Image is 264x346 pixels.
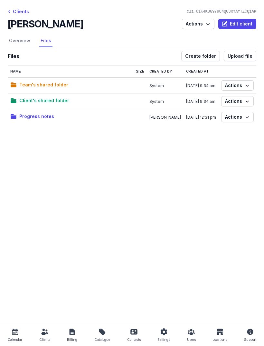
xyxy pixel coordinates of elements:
[187,336,196,343] div: Users
[149,83,164,88] span: System
[181,51,220,61] button: Create folder
[8,35,256,47] nav: Tabs
[94,336,110,343] div: Catalogue
[133,65,147,77] th: Size
[222,20,252,28] span: Edit client
[19,97,69,104] span: Client's shared folder
[10,113,54,120] button: Progress notes
[67,336,77,343] div: Billing
[8,18,83,30] h2: [PERSON_NAME]
[221,80,254,91] button: Actions
[218,19,256,29] button: Edit client
[244,336,256,343] div: Support
[186,99,215,104] span: [DATE] 9:34 am
[225,82,250,89] span: Actions
[225,97,250,105] span: Actions
[147,65,184,77] th: Created by
[185,52,216,60] span: Create folder
[8,8,29,15] div: Clients
[8,53,19,59] span: Files
[19,113,54,120] span: Progress notes
[182,19,214,29] button: Actions
[186,115,216,120] span: [DATE] 12:31 pm
[221,112,254,122] button: Actions
[224,51,256,61] button: Upload file
[127,336,141,343] div: Contacts
[39,35,52,47] a: Files
[8,65,133,77] th: Name
[19,81,68,89] span: Team's shared folder
[184,9,259,14] div: cli_01K4K8G979C4QG3RYAYTZCQ1AK
[186,83,215,88] span: [DATE] 9:34 am
[8,35,32,47] a: Overview
[10,97,69,104] button: Client's shared folder
[39,336,50,343] div: Clients
[184,65,219,77] th: Created at
[228,52,252,60] span: Upload file
[221,96,254,106] button: Actions
[10,81,68,89] button: Team's shared folder
[149,99,164,104] span: System
[149,115,181,120] span: [PERSON_NAME]
[157,336,170,343] div: Settings
[8,336,22,343] div: Calendar
[225,113,250,121] span: Actions
[186,20,211,28] span: Actions
[212,336,227,343] div: Locations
